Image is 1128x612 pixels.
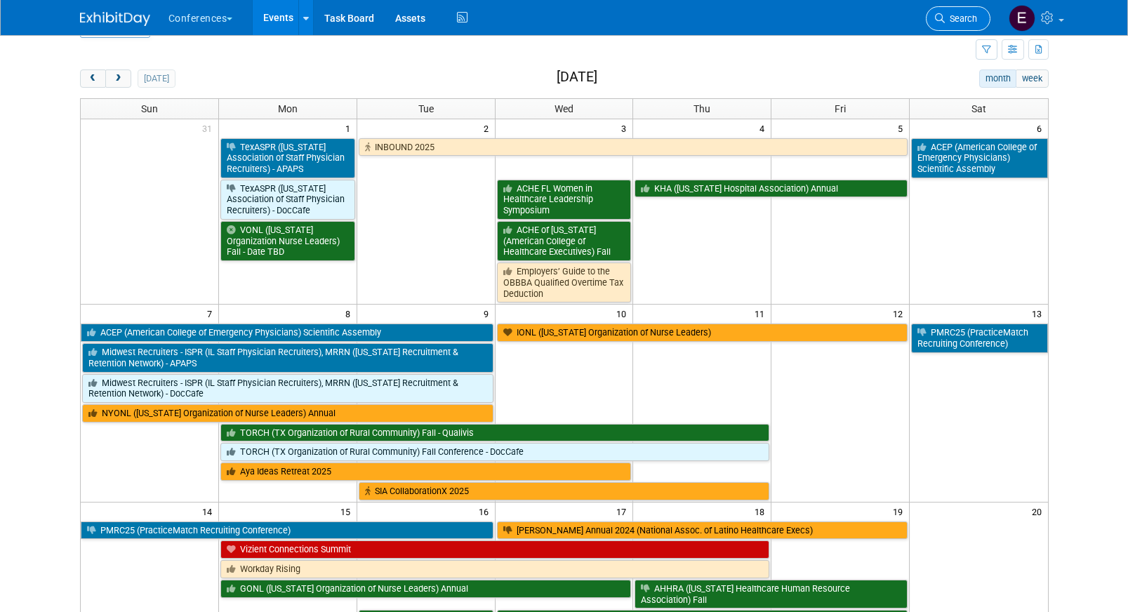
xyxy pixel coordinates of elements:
a: ACEP (American College of Emergency Physicians) Scientific Assembly [911,138,1047,178]
span: 5 [896,119,909,137]
span: Search [945,13,977,24]
button: month [979,69,1016,88]
a: PMRC25 (PracticeMatch Recruiting Conference) [81,521,493,540]
a: Aya Ideas Retreat 2025 [220,463,632,481]
span: 31 [201,119,218,137]
a: TexASPR ([US_STATE] Association of Staff Physician Recruiters) - APAPS [220,138,355,178]
a: GONL ([US_STATE] Organization of Nurse Leaders) Annual [220,580,632,598]
span: 1 [344,119,357,137]
a: IONL ([US_STATE] Organization of Nurse Leaders) [497,324,908,342]
span: 3 [620,119,632,137]
img: ExhibitDay [80,12,150,26]
a: NYONL ([US_STATE] Organization of Nurse Leaders) Annual [82,404,493,423]
button: week [1016,69,1048,88]
button: [DATE] [138,69,175,88]
span: Tue [418,103,434,114]
span: Mon [278,103,298,114]
span: 17 [615,503,632,520]
span: Sun [141,103,158,114]
a: TORCH (TX Organization of Rural Community) Fall Conference - DocCafe [220,443,769,461]
span: Thu [694,103,710,114]
span: 18 [753,503,771,520]
span: 6 [1035,119,1048,137]
a: ACHE of [US_STATE] (American College of Healthcare Executives) Fall [497,221,632,261]
span: 16 [477,503,495,520]
span: 10 [615,305,632,322]
button: next [105,69,131,88]
a: TORCH (TX Organization of Rural Community) Fall - Qualivis [220,424,769,442]
span: 7 [206,305,218,322]
a: KHA ([US_STATE] Hospital Association) Annual [635,180,908,198]
a: Midwest Recruiters - ISPR (IL Staff Physician Recruiters), MRRN ([US_STATE] Recruitment & Retenti... [82,343,493,372]
a: INBOUND 2025 [359,138,908,157]
span: 11 [753,305,771,322]
a: VONL ([US_STATE] Organization Nurse Leaders) Fall - Date TBD [220,221,355,261]
button: prev [80,69,106,88]
a: [PERSON_NAME] Annual 2024 (National Assoc. of Latino Healthcare Execs) [497,521,908,540]
span: 14 [201,503,218,520]
a: Workday Rising [220,560,769,578]
span: 4 [758,119,771,137]
span: Fri [835,103,846,114]
span: 2 [482,119,495,137]
span: 8 [344,305,357,322]
span: Wed [555,103,573,114]
span: 13 [1030,305,1048,322]
a: Employers’ Guide to the OBBBA Qualified Overtime Tax Deduction [497,262,632,302]
span: 9 [482,305,495,322]
a: SIA CollaborationX 2025 [359,482,770,500]
span: 19 [891,503,909,520]
a: AHHRA ([US_STATE] Healthcare Human Resource Association) Fall [635,580,908,608]
span: 12 [891,305,909,322]
span: Sat [971,103,986,114]
a: PMRC25 (PracticeMatch Recruiting Conference) [911,324,1047,352]
a: ACEP (American College of Emergency Physicians) Scientific Assembly [81,324,493,342]
a: Vizient Connections Summit [220,540,769,559]
a: ACHE FL Women in Healthcare Leadership Symposium [497,180,632,220]
a: Search [926,6,990,31]
span: 15 [339,503,357,520]
h2: [DATE] [557,69,597,85]
a: TexASPR ([US_STATE] Association of Staff Physician Recruiters) - DocCafe [220,180,355,220]
img: Erin Anderson [1009,5,1035,32]
a: Midwest Recruiters - ISPR (IL Staff Physician Recruiters), MRRN ([US_STATE] Recruitment & Retenti... [82,374,493,403]
span: 20 [1030,503,1048,520]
